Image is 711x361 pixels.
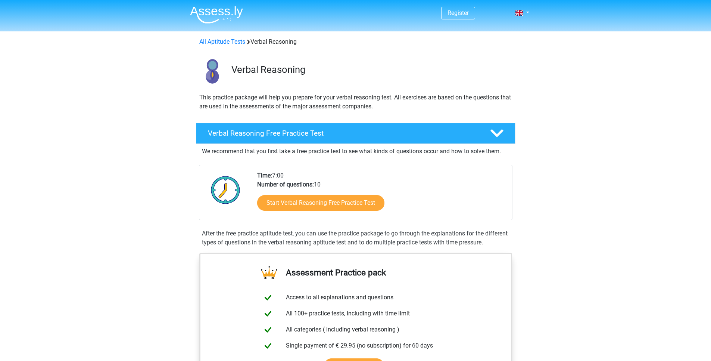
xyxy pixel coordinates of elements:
b: Time: [257,172,272,179]
a: Register [448,9,469,16]
div: 7:00 10 [252,171,512,220]
p: This practice package will help you prepare for your verbal reasoning test. All exercises are bas... [199,93,512,111]
b: Number of questions: [257,181,314,188]
h3: Verbal Reasoning [231,64,509,75]
div: Verbal Reasoning [196,37,515,46]
h4: Verbal Reasoning Free Practice Test [208,129,478,138]
img: verbal reasoning [196,55,228,87]
a: Start Verbal Reasoning Free Practice Test [257,195,384,211]
img: Clock [207,171,244,209]
a: All Aptitude Tests [199,38,245,45]
p: We recommend that you first take a free practice test to see what kinds of questions occur and ho... [202,147,509,156]
div: After the free practice aptitude test, you can use the practice package to go through the explana... [199,229,512,247]
a: Verbal Reasoning Free Practice Test [193,123,518,144]
img: Assessly [190,6,243,24]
